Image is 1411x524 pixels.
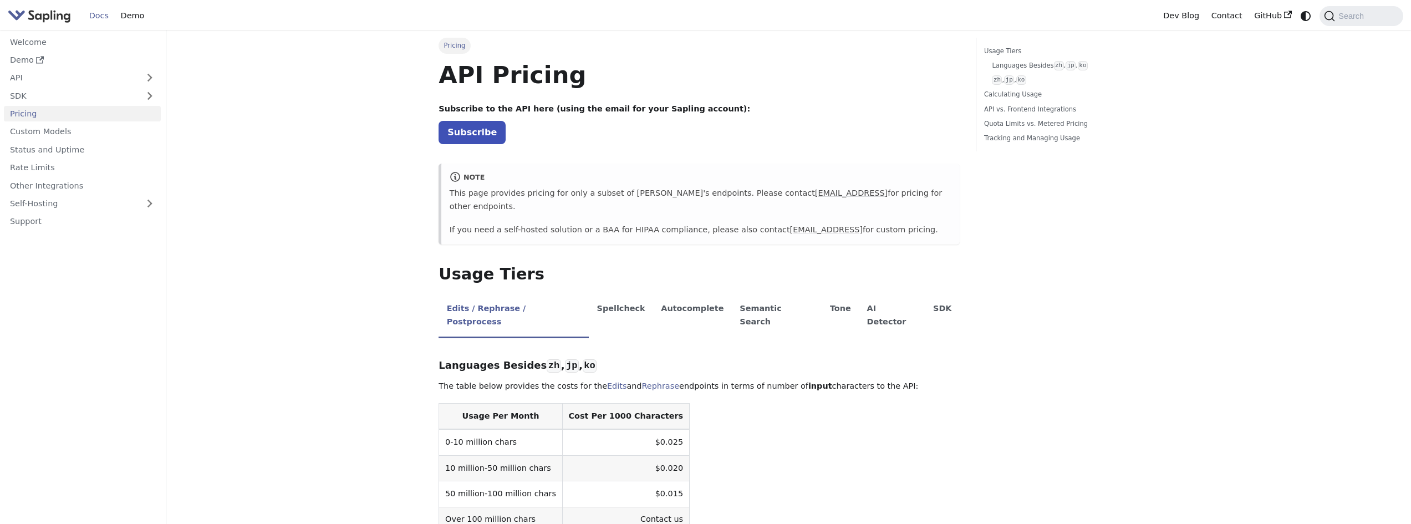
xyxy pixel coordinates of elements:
[992,75,1002,85] code: zh
[4,196,161,212] a: Self-Hosting
[925,294,960,338] li: SDK
[984,133,1134,144] a: Tracking and Managing Usage
[4,213,161,230] a: Support
[808,381,832,390] strong: input
[859,294,925,338] li: AI Detector
[1335,12,1371,21] span: Search
[607,381,626,390] a: Edits
[1066,61,1076,70] code: jp
[653,294,732,338] li: Autocomplete
[583,359,597,373] code: ko
[439,121,506,144] a: Subscribe
[439,380,960,393] p: The table below provides the costs for the and endpoints in terms of number of characters to the ...
[1320,6,1403,26] button: Search (Command+K)
[4,106,161,122] a: Pricing
[1004,75,1014,85] code: jp
[4,52,161,68] a: Demo
[562,455,689,481] td: $0.020
[8,8,71,24] img: Sapling.ai
[450,223,952,237] p: If you need a self-hosted solution or a BAA for HIPAA compliance, please also contact for custom ...
[450,171,952,185] div: note
[4,88,139,104] a: SDK
[439,60,960,90] h1: API Pricing
[439,404,562,430] th: Usage Per Month
[439,455,562,481] td: 10 million-50 million chars
[641,381,679,390] a: Rephrase
[115,7,150,24] a: Demo
[439,38,960,53] nav: Breadcrumbs
[565,359,579,373] code: jp
[439,359,960,372] h3: Languages Besides , ,
[4,141,161,157] a: Status and Uptime
[439,481,562,507] td: 50 million-100 million chars
[139,70,161,86] button: Expand sidebar category 'API'
[450,187,952,213] p: This page provides pricing for only a subset of [PERSON_NAME]'s endpoints. Please contact for pri...
[1016,75,1026,85] code: ko
[992,60,1130,71] a: Languages Besideszh,jp,ko
[139,88,161,104] button: Expand sidebar category 'SDK'
[732,294,822,338] li: Semantic Search
[1157,7,1205,24] a: Dev Blog
[1205,7,1249,24] a: Contact
[4,124,161,140] a: Custom Models
[439,38,470,53] span: Pricing
[8,8,75,24] a: Sapling.aiSapling.ai
[1298,8,1314,24] button: Switch between dark and light mode (currently system mode)
[4,70,139,86] a: API
[439,294,589,338] li: Edits / Rephrase / Postprocess
[984,89,1134,100] a: Calculating Usage
[992,75,1130,85] a: zh,jp,ko
[815,189,888,197] a: [EMAIL_ADDRESS]
[562,481,689,507] td: $0.015
[589,294,653,338] li: Spellcheck
[547,359,561,373] code: zh
[1248,7,1297,24] a: GitHub
[1054,61,1064,70] code: zh
[822,294,859,338] li: Tone
[4,160,161,176] a: Rate Limits
[439,104,750,113] strong: Subscribe to the API here (using the email for your Sapling account):
[439,264,960,284] h2: Usage Tiers
[984,119,1134,129] a: Quota Limits vs. Metered Pricing
[4,34,161,50] a: Welcome
[790,225,863,234] a: [EMAIL_ADDRESS]
[83,7,115,24] a: Docs
[984,46,1134,57] a: Usage Tiers
[562,429,689,455] td: $0.025
[4,177,161,194] a: Other Integrations
[439,429,562,455] td: 0-10 million chars
[562,404,689,430] th: Cost Per 1000 Characters
[984,104,1134,115] a: API vs. Frontend Integrations
[1078,61,1088,70] code: ko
